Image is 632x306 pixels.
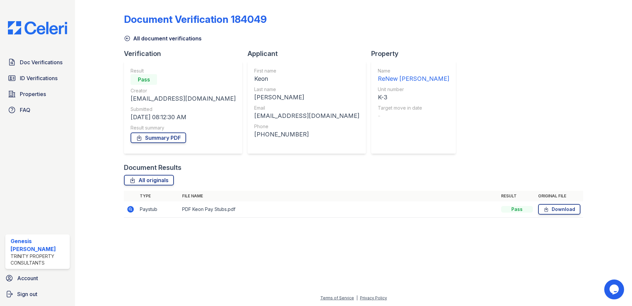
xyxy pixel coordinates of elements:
[356,295,358,300] div: |
[17,274,38,282] span: Account
[320,295,354,300] a: Terms of Service
[5,56,70,69] a: Doc Verifications
[20,106,30,114] span: FAQ
[131,68,236,74] div: Result
[378,86,449,93] div: Unit number
[604,280,625,299] iframe: chat widget
[535,191,583,201] th: Original file
[124,49,248,58] div: Verification
[131,94,236,103] div: [EMAIL_ADDRESS][DOMAIN_NAME]
[131,106,236,113] div: Submitted
[378,105,449,111] div: Target move in date
[501,206,533,213] div: Pass
[248,49,371,58] div: Applicant
[254,130,359,139] div: [PHONE_NUMBER]
[17,290,37,298] span: Sign out
[254,105,359,111] div: Email
[124,34,202,42] a: All document verifications
[378,74,449,83] div: ReNew [PERSON_NAME]
[137,191,179,201] th: Type
[11,253,67,266] div: Trinity Property Consultants
[137,201,179,218] td: Paystub
[20,74,58,82] span: ID Verifications
[254,86,359,93] div: Last name
[179,191,498,201] th: File name
[378,111,449,121] div: -
[254,93,359,102] div: [PERSON_NAME]
[5,103,70,117] a: FAQ
[3,21,72,34] img: CE_Logo_Blue-a8612792a0a2168367f1c8372b55b34899dd931a85d93a1a3d3e32e68fde9ad4.png
[179,201,498,218] td: PDF Keon Pay Stubs.pdf
[124,163,181,172] div: Document Results
[254,68,359,74] div: First name
[124,13,267,25] div: Document Verification 184049
[5,72,70,85] a: ID Verifications
[131,125,236,131] div: Result summary
[131,87,236,94] div: Creator
[131,74,157,85] div: Pass
[20,58,62,66] span: Doc Verifications
[498,191,535,201] th: Result
[11,237,67,253] div: Genesis [PERSON_NAME]
[5,87,70,101] a: Properties
[3,272,72,285] a: Account
[254,74,359,83] div: Keon
[378,68,449,83] a: Name ReNew [PERSON_NAME]
[378,93,449,102] div: K-3
[254,111,359,121] div: [EMAIL_ADDRESS][DOMAIN_NAME]
[124,175,174,185] a: All originals
[378,68,449,74] div: Name
[538,204,580,215] a: Download
[20,90,46,98] span: Properties
[360,295,387,300] a: Privacy Policy
[131,113,236,122] div: [DATE] 08:12:30 AM
[371,49,461,58] div: Property
[3,287,72,301] a: Sign out
[254,123,359,130] div: Phone
[131,132,186,143] a: Summary PDF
